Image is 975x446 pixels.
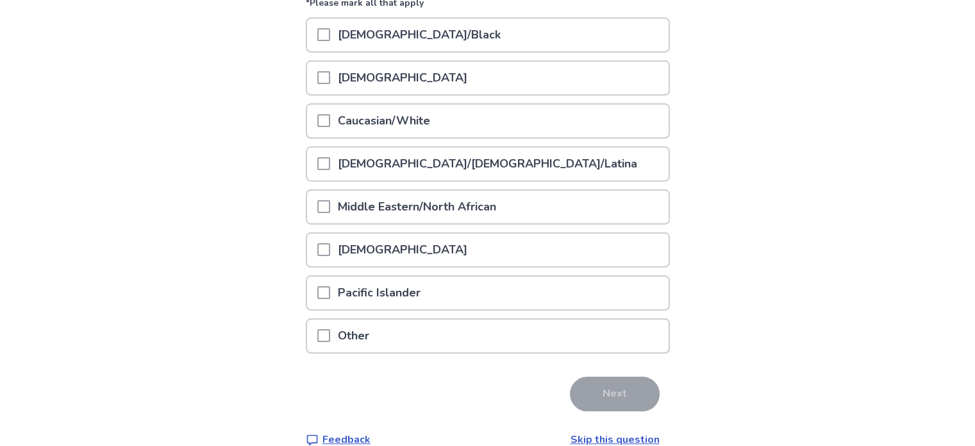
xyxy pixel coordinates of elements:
[330,191,504,223] p: Middle Eastern/North African
[330,277,428,309] p: Pacific Islander
[570,377,660,411] button: Next
[330,234,475,266] p: [DEMOGRAPHIC_DATA]
[330,148,645,180] p: [DEMOGRAPHIC_DATA]/[DEMOGRAPHIC_DATA]/Latina
[330,19,508,51] p: [DEMOGRAPHIC_DATA]/Black
[330,320,377,352] p: Other
[330,105,438,137] p: Caucasian/White
[330,62,475,94] p: [DEMOGRAPHIC_DATA]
